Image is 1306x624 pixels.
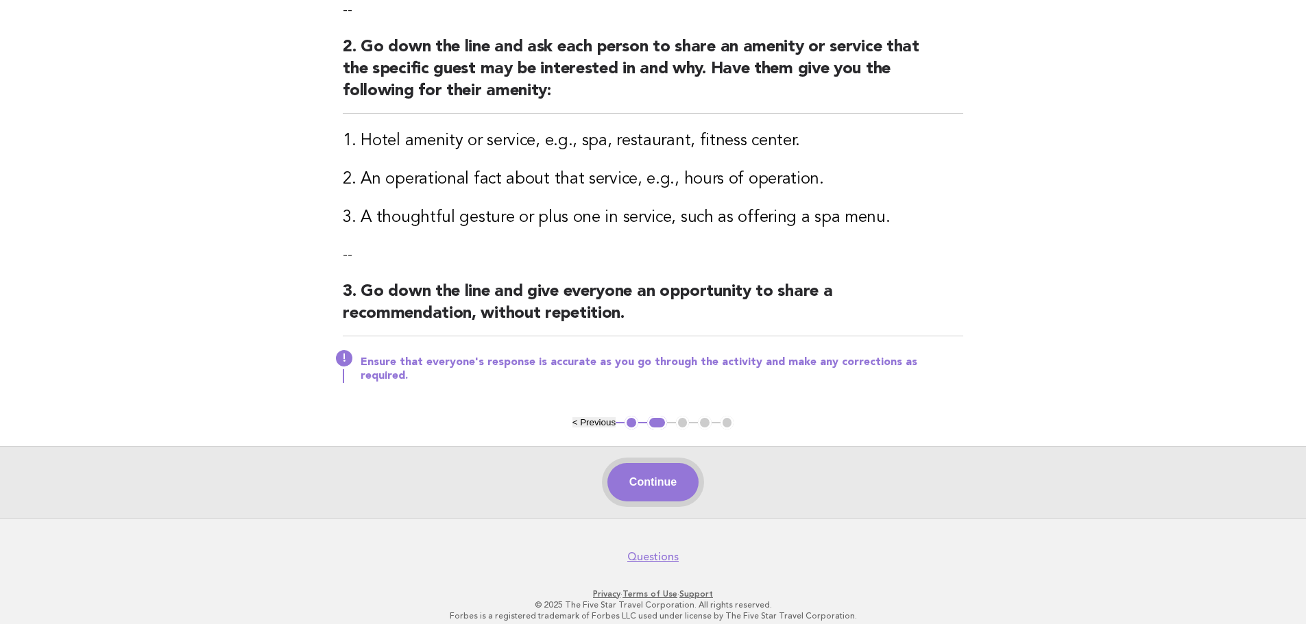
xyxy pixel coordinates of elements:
[572,417,616,427] button: < Previous
[234,588,1073,599] p: · ·
[343,169,963,190] h3: 2. An operational fact about that service, e.g., hours of operation.
[343,36,963,114] h2: 2. Go down the line and ask each person to share an amenity or service that the specific guest ma...
[343,281,963,336] h2: 3. Go down the line and give everyone an opportunity to share a recommendation, without repetition.
[343,1,963,20] p: --
[343,245,963,264] p: --
[234,599,1073,610] p: © 2025 The Five Star Travel Corporation. All rights reserved.
[627,550,679,564] a: Questions
[647,416,667,429] button: 2
[679,589,713,599] a: Support
[343,207,963,229] h3: 3. A thoughtful gesture or plus one in service, such as offering a spa menu.
[607,463,699,501] button: Continue
[234,610,1073,621] p: Forbes is a registered trademark of Forbes LLC used under license by The Five Star Travel Corpora...
[593,589,620,599] a: Privacy
[625,416,638,429] button: 1
[343,130,963,152] h3: 1. Hotel amenity or service, e.g., spa, restaurant, fitness center.
[361,355,963,383] p: Ensure that everyone's response is accurate as you go through the activity and make any correctio...
[622,589,677,599] a: Terms of Use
